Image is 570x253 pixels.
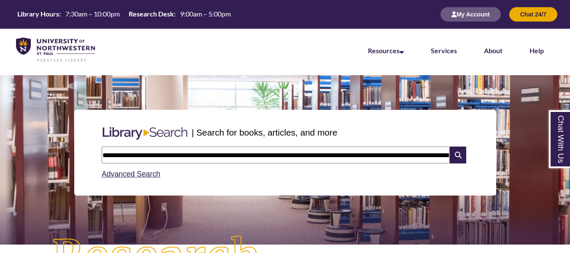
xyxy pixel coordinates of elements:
[125,9,177,19] th: Research Desk:
[529,46,544,54] a: Help
[65,10,120,18] span: 7:30am – 10:00pm
[431,46,457,54] a: Services
[440,11,501,18] a: My Account
[98,124,192,143] img: Libary Search
[440,7,501,22] button: My Account
[484,46,502,54] a: About
[14,9,62,19] th: Library Hours:
[16,38,95,63] img: UNWSP Library Logo
[368,46,404,54] a: Resources
[14,9,234,19] a: Hours Today
[102,170,160,178] a: Advanced Search
[509,11,557,18] a: Chat 24/7
[509,7,557,22] button: Chat 24/7
[180,10,231,18] span: 9:00am – 5:00pm
[450,147,466,163] i: Search
[192,126,337,139] p: | Search for books, articles, and more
